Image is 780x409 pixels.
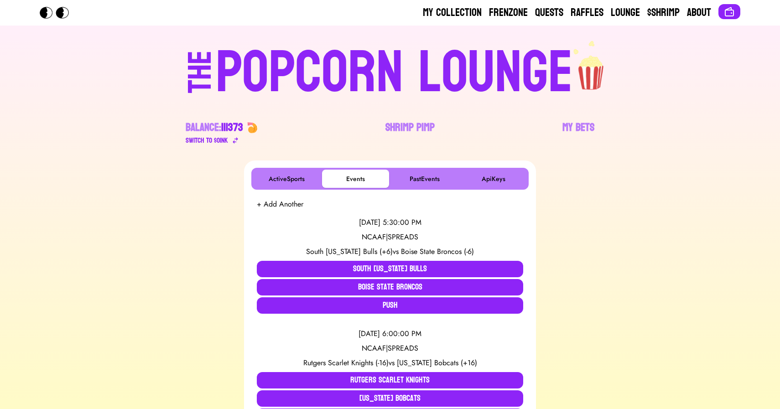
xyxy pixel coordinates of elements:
[257,199,303,210] button: + Add Another
[724,6,735,17] img: Connect wallet
[535,5,563,20] a: Quests
[257,297,523,314] button: Push
[257,279,523,295] button: Boise State Broncos
[216,44,573,102] div: POPCORN LOUNGE
[257,261,523,277] button: South [US_STATE] Bulls
[257,246,523,257] div: vs
[184,51,217,111] div: THE
[391,170,458,188] button: PastEvents
[489,5,528,20] a: Frenzone
[401,246,474,257] span: Boise State Broncos (-6)
[571,5,603,20] a: Raffles
[687,5,711,20] a: About
[322,170,389,188] button: Events
[257,343,523,354] div: NCAAF | SPREADS
[40,7,76,19] img: Popcorn
[303,357,389,368] span: Rutgers Scarlet Knights (-16)
[611,5,640,20] a: Lounge
[257,390,523,407] button: [US_STATE] Bobcats
[247,122,258,133] img: 🍤
[221,118,243,137] span: 111373
[573,40,610,91] img: popcorn
[397,357,477,368] span: [US_STATE] Bobcats (+16)
[257,328,523,339] div: [DATE] 6:00:00 PM
[423,5,482,20] a: My Collection
[460,170,527,188] button: ApiKeys
[257,357,523,368] div: vs
[257,232,523,243] div: NCAAF | SPREADS
[306,246,393,257] span: South [US_STATE] Bulls (+6)
[109,40,671,102] a: THEPOPCORN LOUNGEpopcorn
[186,135,228,146] div: Switch to $ OINK
[257,217,523,228] div: [DATE] 5:30:00 PM
[186,120,243,135] div: Balance:
[647,5,680,20] a: $Shrimp
[257,372,523,388] button: Rutgers Scarlet Knights
[385,120,435,146] a: Shrimp Pimp
[562,120,594,146] a: My Bets
[253,170,320,188] button: ActiveSports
